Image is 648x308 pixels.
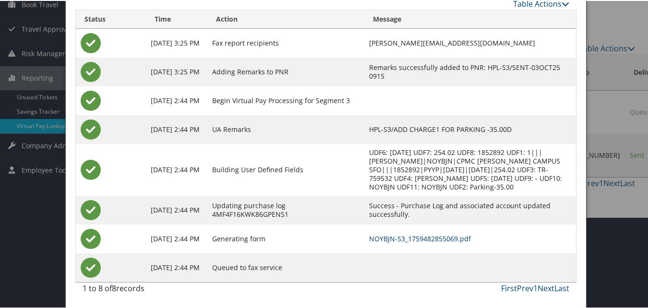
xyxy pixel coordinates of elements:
a: Prev [517,282,533,293]
td: [PERSON_NAME][EMAIL_ADDRESS][DOMAIN_NAME] [364,28,576,57]
td: Adding Remarks to PNR [207,57,364,85]
td: [DATE] 2:44 PM [146,195,207,224]
a: 1 [533,282,538,293]
td: Updating purchase log 4MF4F16KWK86GPENS1 [207,195,364,224]
td: [DATE] 2:44 PM [146,252,207,281]
td: Queued to fax service [207,252,364,281]
td: Remarks successfully added to PNR: HPL-S3/SENT-03OCT25 0915 [364,57,576,85]
td: Begin Virtual Pay Processing for Segment 3 [207,85,364,114]
td: [DATE] 2:44 PM [146,85,207,114]
a: NOYBJN-S3_1759482855069.pdf [369,233,471,242]
td: [DATE] 3:25 PM [146,57,207,85]
td: UA Remarks [207,114,364,143]
td: [DATE] 2:44 PM [146,224,207,252]
th: Action: activate to sort column ascending [207,9,364,28]
a: Last [554,282,569,293]
th: Message: activate to sort column ascending [364,9,576,28]
th: Time: activate to sort column ascending [146,9,207,28]
th: Status: activate to sort column ascending [76,9,146,28]
td: [DATE] 2:44 PM [146,114,207,143]
td: [DATE] 2:44 PM [146,143,207,195]
span: 8 [112,282,116,293]
div: 1 to 8 of records [83,282,193,298]
td: Success - Purchase Log and associated account updated successfully. [364,195,576,224]
a: First [501,282,517,293]
td: Fax report recipients [207,28,364,57]
td: [DATE] 3:25 PM [146,28,207,57]
td: Generating form [207,224,364,252]
td: Building User Defined Fields [207,143,364,195]
a: Next [538,282,554,293]
td: UDF6: [DATE] UDF7: 254.02 UDF8: 1852892 UDF1: 1|||[PERSON_NAME]|NOYBJN|CPMC [PERSON_NAME] CAMPUS ... [364,143,576,195]
td: HPL-S3/ADD CHARGE1 FOR PARKING -35.00D [364,114,576,143]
